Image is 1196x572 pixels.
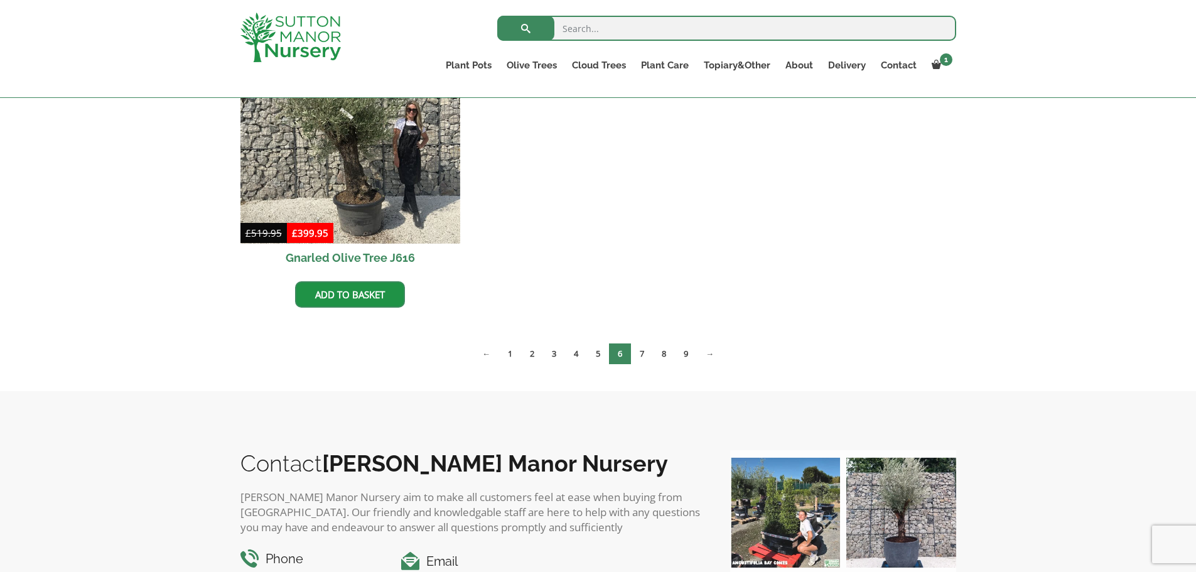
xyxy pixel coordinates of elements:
span: 1 [940,53,952,66]
a: Olive Trees [499,57,564,74]
a: → [697,343,723,364]
img: A beautiful multi-stem Spanish Olive tree potted in our luxurious fibre clay pots 😍😍 [846,458,956,568]
img: Our elegant & picturesque Angustifolia Cones are an exquisite addition to your Bay Tree collectio... [730,458,840,568]
img: logo [240,13,341,62]
input: Search... [497,16,956,41]
span: Page 6 [609,343,631,364]
h4: Email [401,552,704,571]
a: Page 5 [587,343,609,364]
a: Page 1 [499,343,521,364]
a: Plant Care [633,57,696,74]
a: Page 8 [653,343,675,364]
a: Plant Pots [438,57,499,74]
a: Add to basket: “Gnarled Olive Tree J616” [295,281,405,308]
a: Page 9 [675,343,697,364]
a: Page 7 [631,343,653,364]
h2: Contact [240,450,705,477]
a: Page 3 [543,343,565,364]
a: Topiary&Other [696,57,778,74]
bdi: 399.95 [292,227,328,239]
a: Cloud Trees [564,57,633,74]
span: £ [245,227,251,239]
nav: Product Pagination [240,343,956,369]
h4: Phone [240,549,383,569]
a: Page 2 [521,343,543,364]
a: ← [473,343,499,364]
img: Gnarled Olive Tree J616 [240,23,461,244]
b: [PERSON_NAME] Manor Nursery [322,450,668,477]
a: Sale! Gnarled Olive Tree J616 [240,23,461,272]
a: Delivery [821,57,873,74]
a: Page 4 [565,343,587,364]
a: Contact [873,57,924,74]
a: 1 [924,57,956,74]
bdi: 519.95 [245,227,282,239]
span: £ [292,227,298,239]
p: [PERSON_NAME] Manor Nursery aim to make all customers feel at ease when buying from [GEOGRAPHIC_D... [240,490,705,535]
h2: Gnarled Olive Tree J616 [240,244,461,272]
a: About [778,57,821,74]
